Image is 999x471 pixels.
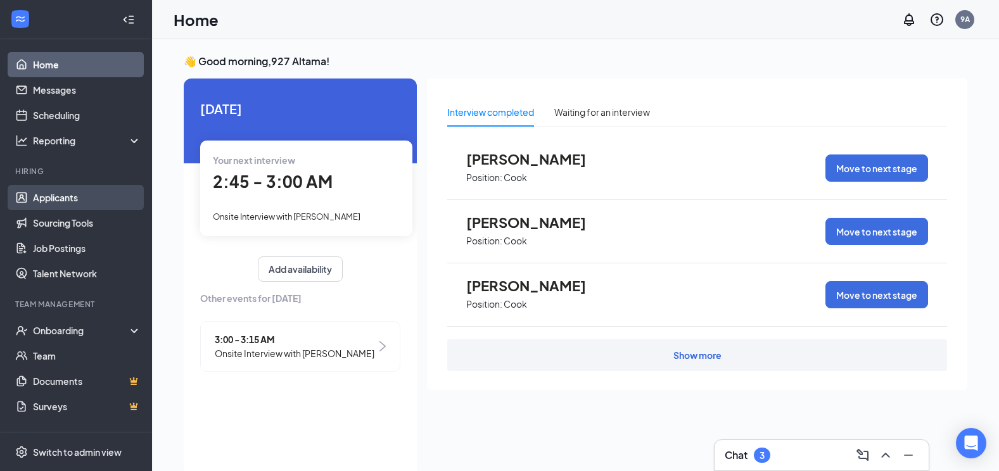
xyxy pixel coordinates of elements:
[901,12,917,27] svg: Notifications
[33,394,141,419] a: SurveysCrown
[215,346,374,360] span: Onsite Interview with [PERSON_NAME]
[855,448,870,463] svg: ComposeMessage
[504,172,527,184] p: Cook
[466,214,606,230] span: [PERSON_NAME]
[15,166,139,177] div: Hiring
[466,298,502,310] p: Position:
[33,103,141,128] a: Scheduling
[33,210,141,235] a: Sourcing Tools
[33,324,130,337] div: Onboarding
[504,235,527,247] p: Cook
[15,324,28,337] svg: UserCheck
[853,445,873,465] button: ComposeMessage
[466,235,502,247] p: Position:
[33,446,122,458] div: Switch to admin view
[33,368,141,394] a: DocumentsCrown
[213,211,360,222] span: Onsite Interview with [PERSON_NAME]
[33,185,141,210] a: Applicants
[825,218,928,245] button: Move to next stage
[725,448,748,462] h3: Chat
[673,349,722,361] div: Show more
[258,256,343,282] button: Add availability
[760,450,765,461] div: 3
[15,446,28,458] svg: Settings
[466,277,606,294] span: [PERSON_NAME]
[825,154,928,182] button: Move to next stage
[33,343,141,368] a: Team
[200,291,400,305] span: Other events for [DATE]
[213,171,333,192] span: 2:45 - 3:00 AM
[184,54,967,68] h3: 👋 Good morning, 927 Altama !
[174,9,219,30] h1: Home
[200,99,400,118] span: [DATE]
[14,13,27,25] svg: WorkstreamLogo
[956,428,986,458] div: Open Intercom Messenger
[33,77,141,103] a: Messages
[960,14,970,25] div: 9A
[447,105,534,119] div: Interview completed
[215,332,374,346] span: 3:00 - 3:15 AM
[825,281,928,308] button: Move to next stage
[15,134,28,147] svg: Analysis
[504,298,527,310] p: Cook
[875,445,896,465] button: ChevronUp
[33,235,141,261] a: Job Postings
[122,13,135,26] svg: Collapse
[213,154,295,166] span: Your next interview
[466,172,502,184] p: Position:
[466,151,606,167] span: [PERSON_NAME]
[901,448,916,463] svg: Minimize
[33,134,142,147] div: Reporting
[929,12,945,27] svg: QuestionInfo
[33,261,141,286] a: Talent Network
[15,299,139,310] div: Team Management
[33,52,141,77] a: Home
[878,448,893,463] svg: ChevronUp
[554,105,650,119] div: Waiting for an interview
[898,445,919,465] button: Minimize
